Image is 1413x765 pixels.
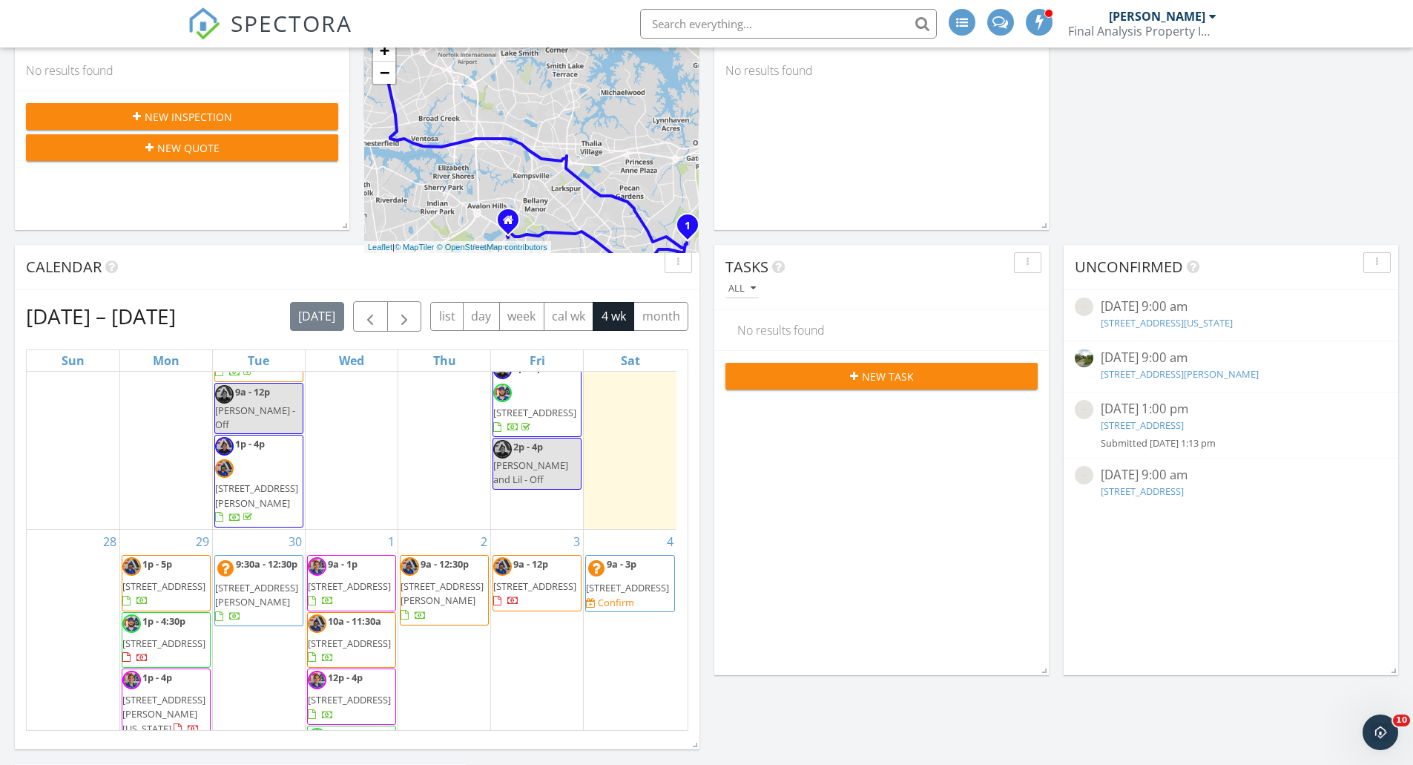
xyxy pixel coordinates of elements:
[122,614,205,664] a: 1p - 4:30p [STREET_ADDRESS]
[308,693,391,706] span: [STREET_ADDRESS]
[1075,400,1387,450] a: [DATE] 1:00 pm [STREET_ADDRESS] Submitted [DATE] 1:13 pm
[862,369,914,384] span: New Task
[26,301,176,331] h2: [DATE] – [DATE]
[1101,298,1361,316] div: [DATE] 9:00 am
[307,555,396,611] a: 9a - 1p [STREET_ADDRESS]
[286,530,305,554] a: Go to September 30, 2025
[401,557,484,622] a: 9a - 12:30p [STREET_ADDRESS][PERSON_NAME]
[430,350,459,371] a: Thursday
[400,555,489,626] a: 9a - 12:30p [STREET_ADDRESS][PERSON_NAME]
[142,671,172,684] span: 1p - 4p
[1075,466,1387,502] a: [DATE] 9:00 am [STREET_ADDRESS]
[1101,316,1233,329] a: [STREET_ADDRESS][US_STATE]
[308,580,391,593] span: [STREET_ADDRESS]
[231,7,352,39] span: SPECTORA
[100,530,119,554] a: Go to September 28, 2025
[1393,715,1410,726] span: 10
[307,612,396,669] a: 10a - 11:30a [STREET_ADDRESS]
[493,555,582,611] a: 9a - 12p [STREET_ADDRESS]
[527,350,548,371] a: Friday
[215,437,298,524] a: 1p - 4p [STREET_ADDRESS][PERSON_NAME]
[215,557,300,623] a: 9:30a - 12:30p [STREET_ADDRESS][PERSON_NAME]
[726,310,1037,350] div: No results found
[664,530,676,554] a: Go to October 4, 2025
[122,614,141,633] img: todd_estes_round_hs.png
[308,671,391,720] a: 12p - 4p [STREET_ADDRESS]
[493,384,512,402] img: todd_estes_round_hs.png
[728,283,756,294] div: All
[395,243,435,252] a: © MapTiler
[122,612,211,669] a: 1p - 4:30p [STREET_ADDRESS]
[368,243,392,252] a: Leaflet
[145,109,232,125] span: New Inspection
[586,596,634,610] a: Confirm
[493,406,576,419] span: [STREET_ADDRESS]
[1075,257,1183,277] span: Unconfirmed
[544,302,594,331] button: cal wk
[336,350,367,371] a: Wednesday
[26,257,102,277] span: Calendar
[245,350,272,371] a: Tuesday
[508,220,517,229] div: 1446 Kempsville RD, Virginia Beach VA 23464
[493,580,576,593] span: [STREET_ADDRESS]
[122,580,205,593] span: [STREET_ADDRESS]
[714,50,1049,91] div: No results found
[607,557,636,571] span: 9a - 3p
[1075,298,1093,316] img: streetview
[122,671,205,735] a: 1p - 4p [STREET_ADDRESS][PERSON_NAME][US_STATE]
[430,302,464,331] button: list
[215,459,234,478] img: 20210608_122349.jpg
[1101,418,1184,432] a: [STREET_ADDRESS]
[353,301,388,332] button: Previous
[214,435,303,528] a: 1p - 4p [STREET_ADDRESS][PERSON_NAME]
[59,350,88,371] a: Sunday
[308,557,326,576] img: 20210610_122857.jpg
[387,301,422,332] button: Next
[1101,466,1361,485] div: [DATE] 9:00 am
[499,302,544,331] button: week
[385,530,398,554] a: Go to October 1, 2025
[1109,9,1205,24] div: [PERSON_NAME]
[1068,24,1216,39] div: Final Analysis Property Inspections
[328,728,371,741] span: 1p - 4:30p
[26,103,338,130] button: New Inspection
[308,728,326,746] img: todd_estes_round_hs.png
[593,302,634,331] button: 4 wk
[236,557,297,571] span: 9:30a - 12:30p
[1101,367,1259,381] a: [STREET_ADDRESS][PERSON_NAME]
[328,557,358,571] span: 9a - 1p
[513,440,543,453] span: 2p - 4p
[122,671,141,689] img: 20210610_122857.jpg
[235,385,270,398] span: 9a - 12p
[215,404,295,431] span: [PERSON_NAME] - Off
[1363,715,1398,750] iframe: Intercom live chat
[308,671,326,689] img: 20210610_122857.jpg
[688,225,696,234] div: 2584 Aviator Dr, Virginia Beach, VA 23453
[235,437,265,450] span: 1p - 4p
[142,614,185,628] span: 1p - 4:30p
[157,140,220,156] span: New Quote
[437,243,547,252] a: © OpenStreetMap contributors
[725,279,759,299] button: All
[1075,298,1387,333] a: [DATE] 9:00 am [STREET_ADDRESS][US_STATE]
[373,39,395,62] a: Zoom in
[493,440,512,459] img: 20210608_122421.jpg
[307,669,396,725] a: 12p - 4p [STREET_ADDRESS]
[618,350,643,371] a: Saturday
[193,530,212,554] a: Go to September 29, 2025
[142,557,172,571] span: 1p - 5p
[1075,349,1093,367] img: streetview
[122,557,205,607] a: 1p - 5p [STREET_ADDRESS]
[493,557,576,607] a: 9a - 12p [STREET_ADDRESS]
[364,241,551,254] div: |
[215,437,234,456] img: 20210608_122421.jpg
[215,581,298,608] span: [STREET_ADDRESS][PERSON_NAME]
[513,557,548,571] span: 9a - 12p
[122,693,205,735] span: [STREET_ADDRESS][PERSON_NAME][US_STATE]
[493,557,512,576] img: 20210608_122349.jpg
[725,363,1038,390] button: New Task
[328,671,363,684] span: 12p - 4p
[685,221,691,232] i: 1
[15,50,349,91] div: No results found
[725,257,768,277] span: Tasks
